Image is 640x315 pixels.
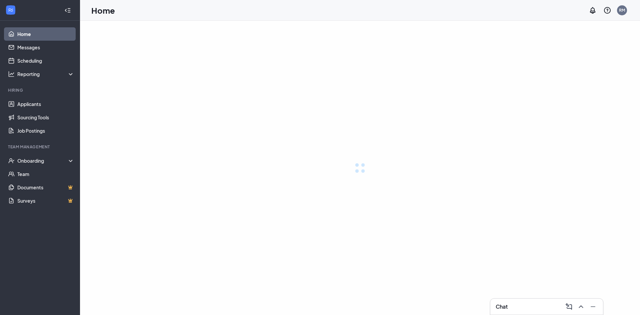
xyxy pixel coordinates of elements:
h3: Chat [496,303,508,310]
svg: QuestionInfo [603,6,611,14]
a: Scheduling [17,54,74,67]
a: Messages [17,41,74,54]
a: DocumentsCrown [17,181,74,194]
a: Applicants [17,97,74,111]
button: ChevronUp [575,301,586,312]
a: Job Postings [17,124,74,137]
h1: Home [91,5,115,16]
svg: Minimize [589,303,597,311]
svg: ChevronUp [577,303,585,311]
div: Hiring [8,87,73,93]
a: SurveysCrown [17,194,74,207]
svg: Collapse [64,7,71,14]
div: Reporting [17,71,75,77]
div: Onboarding [17,157,75,164]
a: Sourcing Tools [17,111,74,124]
a: Team [17,167,74,181]
a: Home [17,27,74,41]
div: Team Management [8,144,73,150]
div: RM [619,7,625,13]
svg: Analysis [8,71,15,77]
button: Minimize [587,301,598,312]
svg: ComposeMessage [565,303,573,311]
svg: Notifications [589,6,597,14]
button: ComposeMessage [563,301,574,312]
svg: UserCheck [8,157,15,164]
svg: WorkstreamLogo [7,7,14,13]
